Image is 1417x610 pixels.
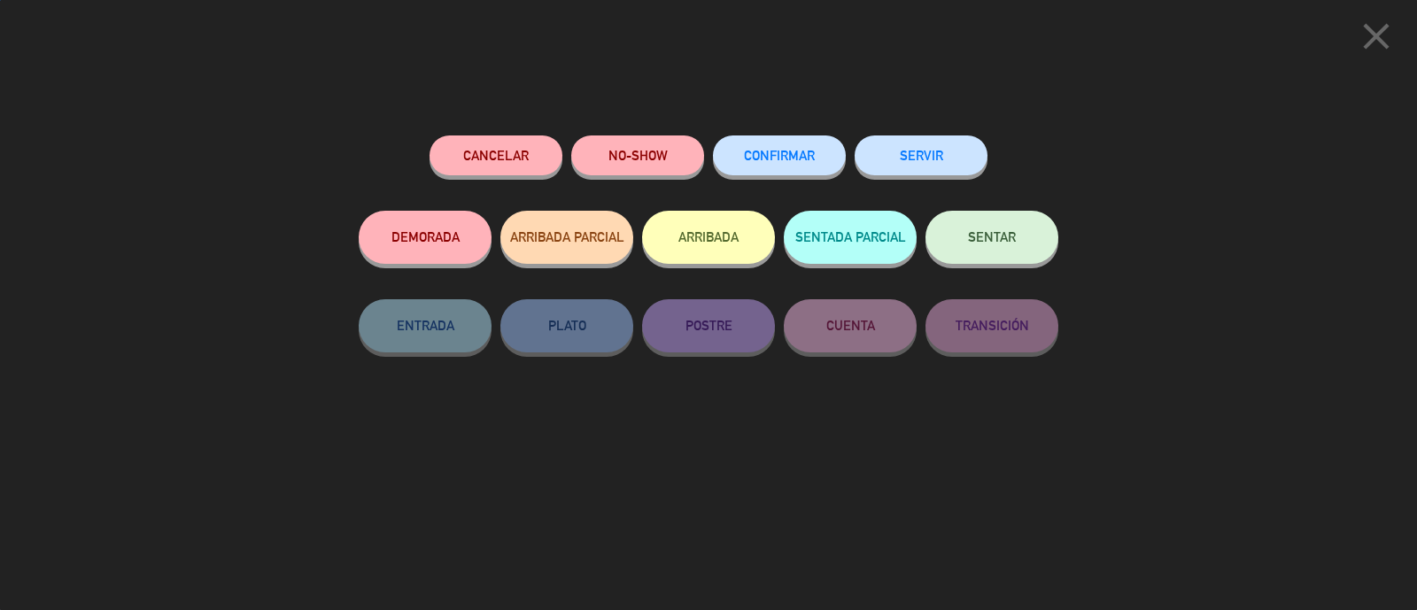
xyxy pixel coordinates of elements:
button: SERVIR [855,135,987,175]
button: TRANSICIÓN [925,299,1058,352]
button: ARRIBADA [642,211,775,264]
span: ARRIBADA PARCIAL [510,229,624,244]
i: close [1354,14,1398,58]
span: SENTAR [968,229,1016,244]
span: CONFIRMAR [744,148,815,163]
button: SENTAR [925,211,1058,264]
button: ARRIBADA PARCIAL [500,211,633,264]
button: PLATO [500,299,633,352]
button: SENTADA PARCIAL [784,211,917,264]
button: Cancelar [430,135,562,175]
button: CUENTA [784,299,917,352]
button: DEMORADA [359,211,492,264]
button: NO-SHOW [571,135,704,175]
button: CONFIRMAR [713,135,846,175]
button: close [1349,13,1404,66]
button: POSTRE [642,299,775,352]
button: ENTRADA [359,299,492,352]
